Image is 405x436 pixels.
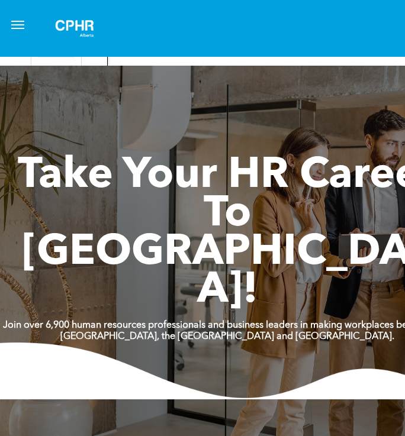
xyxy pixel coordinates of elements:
strong: [GEOGRAPHIC_DATA], the [GEOGRAPHIC_DATA] and [GEOGRAPHIC_DATA]. [60,332,394,341]
img: A white background with a few lines on it [45,9,104,47]
button: menu [6,13,30,37]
